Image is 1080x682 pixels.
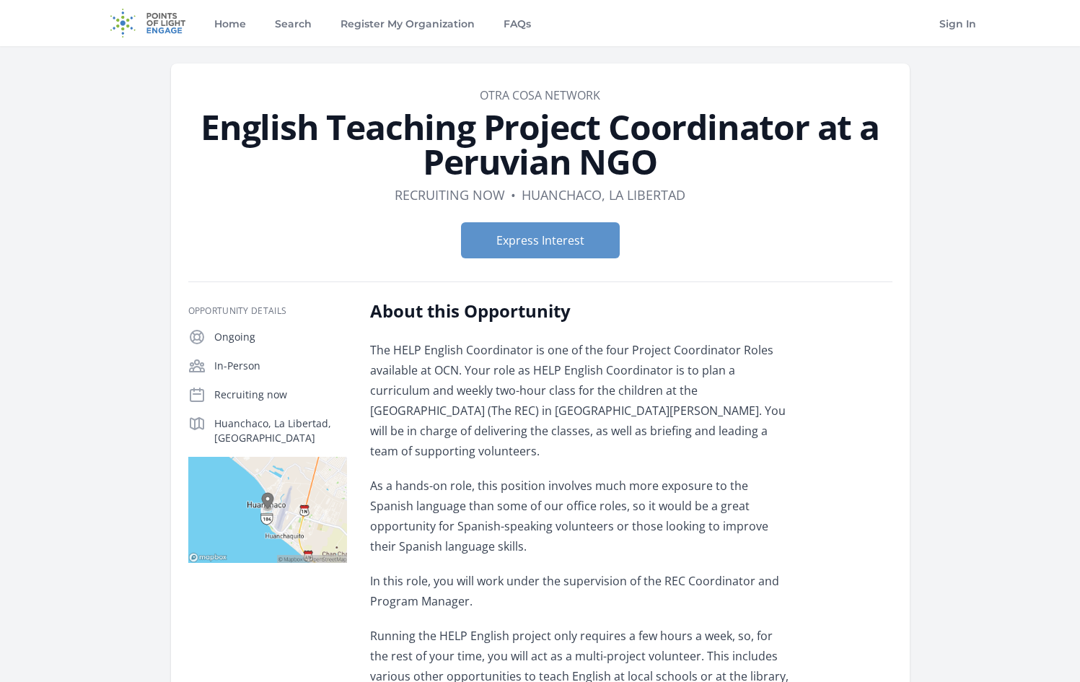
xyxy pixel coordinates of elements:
div: • [511,185,516,205]
dd: Huanchaco, La Libertad [522,185,685,205]
h1: English Teaching Project Coordinator at a Peruvian NGO [188,110,892,179]
p: In-Person [214,359,347,373]
a: Otra Cosa Network [480,87,600,103]
p: Recruiting now [214,388,347,402]
p: Huanchaco, La Libertad, [GEOGRAPHIC_DATA] [214,416,347,445]
img: Map [188,457,347,563]
button: Express Interest [461,222,620,258]
p: As a hands-on role, this position involves much more exposure to the Spanish language than some o... [370,476,792,556]
p: The HELP English Coordinator is one of the four Project Coordinator Roles available at OCN. Your ... [370,340,792,461]
p: Ongoing [214,330,347,344]
dd: Recruiting now [395,185,505,205]
p: In this role, you will work under the supervision of the REC Coordinator and Program Manager. [370,571,792,611]
h2: About this Opportunity [370,300,792,323]
h3: Opportunity Details [188,305,347,317]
